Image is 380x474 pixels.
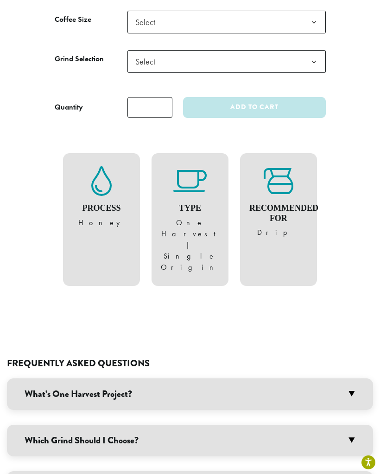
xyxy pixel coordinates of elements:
span: Select [127,11,326,33]
h4: Type [161,203,219,214]
div: Quantity [55,102,83,113]
h3: What’s One Harvest Project? [7,378,373,410]
h2: Frequently Asked Questions [7,358,373,369]
figure: One Harvest | Single Origin [161,166,219,273]
h4: Process [72,203,131,214]
label: Coffee Size [55,13,127,26]
span: Select [127,50,326,73]
label: Grind Selection [55,52,127,66]
button: Add to cart [183,97,325,118]
span: Select [132,13,165,31]
span: Select [132,52,165,71]
h4: Recommended For [249,203,308,223]
figure: Drip [249,166,308,238]
input: Product quantity [127,97,173,118]
h3: Which Grind Should I Choose? [7,425,373,456]
figure: Honey [72,166,131,228]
